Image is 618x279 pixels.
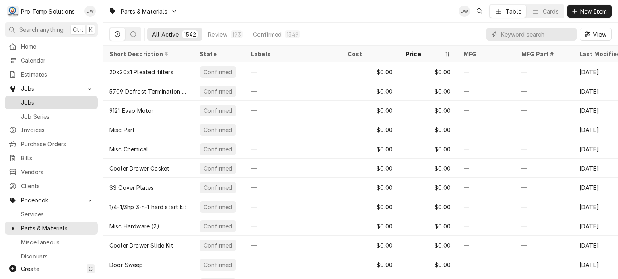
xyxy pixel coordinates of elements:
div: — [457,236,515,255]
div: $0.00 [399,178,457,197]
div: — [245,101,341,120]
a: Home [5,40,98,53]
div: Confirmed [253,30,282,39]
div: — [515,197,573,216]
div: — [515,178,573,197]
span: Clients [21,182,94,190]
a: Go to Pricebook [5,193,98,207]
a: Clients [5,179,98,193]
div: — [457,139,515,159]
div: $0.00 [341,236,399,255]
div: — [245,139,341,159]
div: $0.00 [341,216,399,236]
a: Go to Jobs [5,82,98,95]
a: Job Series [5,110,98,123]
div: Confirmed [203,106,233,115]
div: $0.00 [341,159,399,178]
div: 1542 [184,30,196,39]
div: — [515,216,573,236]
span: Search anything [19,25,64,34]
div: Labels [251,50,335,58]
div: — [245,178,341,197]
div: Confirmed [203,203,233,211]
span: Bills [21,154,94,162]
div: $0.00 [399,197,457,216]
div: — [245,62,341,81]
div: $0.00 [341,101,399,120]
div: $0.00 [341,197,399,216]
a: Services [5,208,98,221]
span: View [591,30,608,39]
div: Misc Part [109,126,135,134]
div: Door Sweep [109,261,143,269]
a: Parts & Materials [5,222,98,235]
div: — [515,62,573,81]
div: 20x20x1 Pleated filters [109,68,173,76]
button: New Item [567,5,612,18]
span: Services [21,210,94,218]
a: Estimates [5,68,98,81]
div: $0.00 [399,101,457,120]
div: — [515,101,573,120]
span: Discounts [21,252,94,261]
div: Dana Williams's Avatar [459,6,470,17]
span: Miscellaneous [21,238,94,246]
div: — [515,120,573,139]
div: 5709 Defrost Termination Switch [109,87,187,96]
div: DW [459,6,470,17]
div: 1/4-1/3hp 3-n-1 hard start kit [109,203,187,211]
div: $0.00 [399,62,457,81]
div: Confirmed [203,164,233,173]
div: Pro Temp Solutions [21,7,75,16]
div: $0.00 [399,120,457,139]
div: MFG Part # [521,50,565,58]
div: — [515,159,573,178]
div: Dana Williams's Avatar [84,6,96,17]
div: Confirmed [203,87,233,96]
div: $0.00 [399,216,457,236]
div: Cards [543,7,559,16]
div: Confirmed [203,241,233,250]
span: C [89,265,93,273]
div: — [245,81,341,101]
span: K [89,25,93,34]
div: Misc Hardware (2) [109,222,159,230]
span: Home [21,42,94,51]
div: $0.00 [399,81,457,101]
div: Cooler Drawer Slide Kit [109,241,173,250]
div: $0.00 [341,178,399,197]
div: Confirmed [203,126,233,134]
div: — [245,255,341,274]
div: $0.00 [341,62,399,81]
a: Calendar [5,54,98,67]
div: — [515,236,573,255]
button: Open search [473,5,486,18]
a: Invoices [5,123,98,136]
div: — [515,255,573,274]
div: $0.00 [399,159,457,178]
span: Jobs [21,84,82,93]
div: Price [406,50,443,58]
span: Vendors [21,168,94,176]
div: Confirmed [203,222,233,230]
span: Parts & Materials [121,7,167,16]
div: 193 [232,30,241,39]
button: View [580,28,612,41]
span: New Item [579,7,608,16]
div: Pro Temp Solutions's Avatar [7,6,19,17]
a: Vendors [5,165,98,179]
span: Create [21,265,39,272]
div: — [457,197,515,216]
div: Table [506,7,521,16]
div: Cooler Drawer Gasket [109,164,169,173]
span: Job Series [21,112,94,121]
div: Review [208,30,227,39]
div: $0.00 [399,236,457,255]
div: Confirmed [203,68,233,76]
div: $0.00 [341,139,399,159]
a: Jobs [5,96,98,109]
div: — [457,120,515,139]
div: Cost [348,50,391,58]
div: Confirmed [203,183,233,192]
span: Purchase Orders [21,140,94,148]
